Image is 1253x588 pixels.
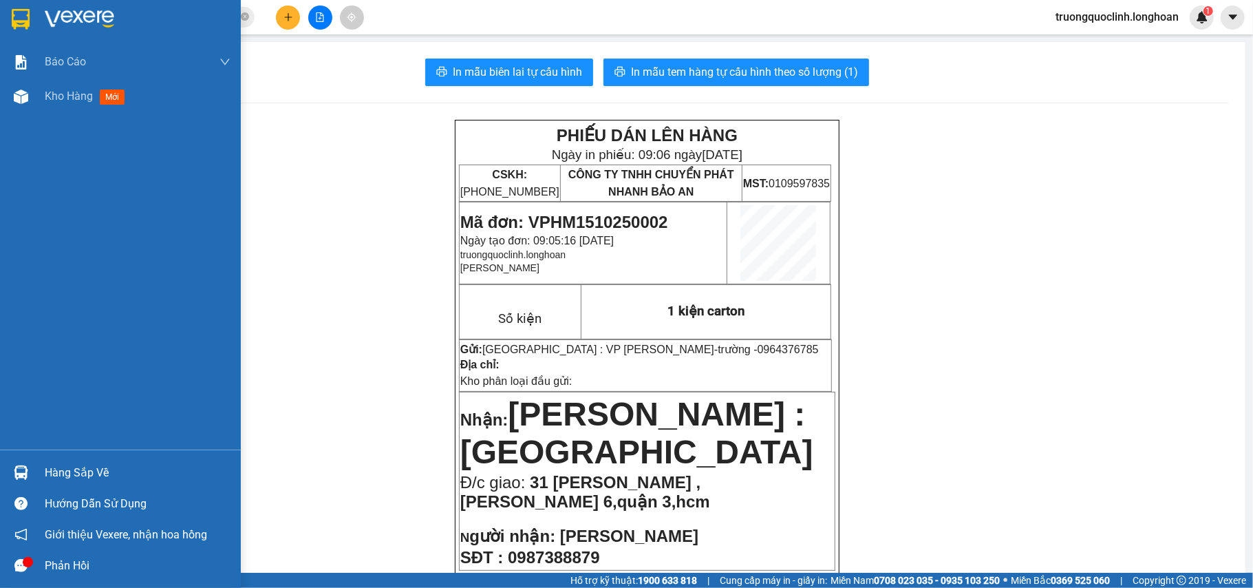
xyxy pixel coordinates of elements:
[552,147,742,162] span: Ngày in phiếu: 09:06 ngày
[347,12,356,22] span: aim
[1196,11,1208,23] img: icon-new-feature
[14,559,28,572] span: message
[1051,575,1110,586] strong: 0369 525 060
[6,83,213,102] span: Mã đơn: VPHM1510250002
[45,494,231,514] div: Hướng dẫn sử dụng
[14,528,28,541] span: notification
[460,396,813,470] span: [PERSON_NAME] : [GEOGRAPHIC_DATA]
[460,473,710,511] span: 31 [PERSON_NAME] ,[PERSON_NAME] 6,quận 3,hcm
[87,28,277,42] span: Ngày in phiếu: 09:05 ngày
[560,527,698,545] span: [PERSON_NAME]
[6,47,105,71] span: [PHONE_NUMBER]
[469,527,555,545] span: gười nhận:
[492,169,527,180] strong: CSKH:
[638,575,697,586] strong: 1900 633 818
[1011,573,1110,588] span: Miền Bắc
[720,573,827,588] span: Cung cấp máy in - giấy in:
[707,573,709,588] span: |
[667,304,745,319] span: 1 kiện carton
[45,526,207,543] span: Giới thiệu Vexere, nhận hoa hồng
[743,178,830,189] span: 0109597835
[460,213,668,231] span: Mã đơn: VPHM1510250002
[120,47,253,72] span: CÔNG TY TNHH CHUYỂN PHÁT NHANH BẢO AN
[1177,576,1186,585] span: copyright
[743,178,769,189] strong: MST:
[436,66,447,79] span: printer
[831,573,1000,588] span: Miền Nam
[570,573,697,588] span: Hỗ trợ kỹ thuật:
[460,375,572,387] span: Kho phân loại đầu gửi:
[460,530,555,545] strong: N
[1221,6,1245,30] button: caret-down
[1003,578,1007,583] span: ⚪️
[460,344,482,355] strong: Gửi:
[276,6,300,30] button: plus
[340,6,364,30] button: aim
[14,497,28,510] span: question-circle
[568,169,734,198] span: CÔNG TY TNHH CHUYỂN PHÁT NHANH BẢO AN
[45,463,231,483] div: Hàng sắp về
[718,344,818,355] span: trường -
[1206,6,1210,16] span: 1
[14,55,28,70] img: solution-icon
[460,548,504,567] strong: SĐT :
[758,344,819,355] span: 0964376785
[315,12,325,22] span: file-add
[1227,11,1239,23] span: caret-down
[460,473,530,492] span: Đ/c giao:
[460,262,539,273] span: [PERSON_NAME]
[631,63,858,81] span: In mẫu tem hàng tự cấu hình theo số lượng (1)
[241,12,249,21] span: close-circle
[482,344,714,355] span: [GEOGRAPHIC_DATA] : VP [PERSON_NAME]
[557,126,738,145] strong: PHIẾU DÁN LÊN HÀNG
[14,90,28,104] img: warehouse-icon
[283,12,293,22] span: plus
[1045,8,1190,25] span: truongquoclinh.longhoan
[219,56,231,67] span: down
[38,47,73,59] strong: CSKH:
[12,9,30,30] img: logo-vxr
[874,575,1000,586] strong: 0708 023 035 - 0935 103 250
[425,59,593,86] button: printerIn mẫu biên lai tự cấu hình
[14,465,28,480] img: warehouse-icon
[453,63,582,81] span: In mẫu biên lai tự cấu hình
[45,556,231,576] div: Phản hồi
[45,90,93,103] span: Kho hàng
[460,410,508,429] span: Nhận:
[460,235,614,246] span: Ngày tạo đơn: 09:05:16 [DATE]
[714,344,819,355] span: -
[498,311,542,326] span: Số kiện
[45,53,86,70] span: Báo cáo
[92,6,272,25] strong: PHIẾU DÁN LÊN HÀNG
[460,169,559,198] span: [PHONE_NUMBER]
[1120,573,1122,588] span: |
[241,11,249,24] span: close-circle
[308,6,332,30] button: file-add
[460,249,566,260] span: truongquoclinh.longhoan
[460,359,500,370] strong: Địa chỉ:
[100,90,125,105] span: mới
[603,59,869,86] button: printerIn mẫu tem hàng tự cấu hình theo số lượng (1)
[614,66,625,79] span: printer
[702,147,742,162] span: [DATE]
[508,548,599,567] span: 0987388879
[1203,6,1213,16] sup: 1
